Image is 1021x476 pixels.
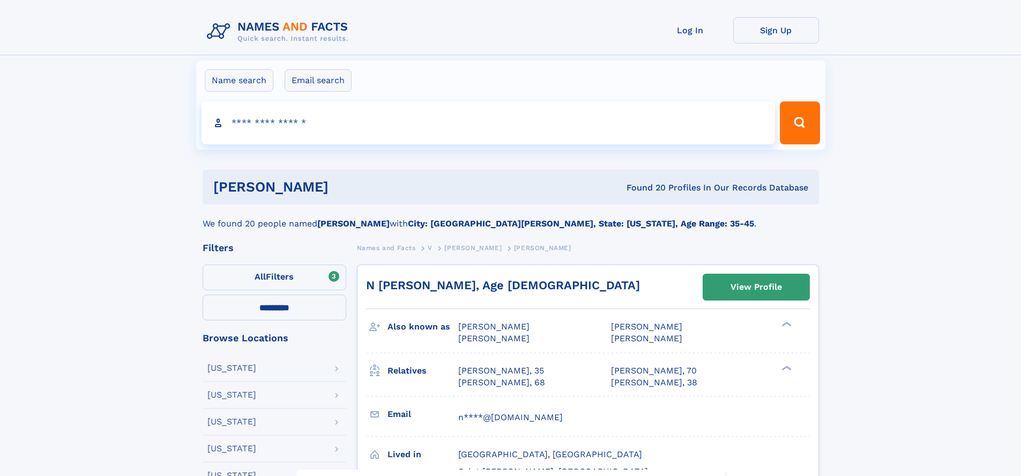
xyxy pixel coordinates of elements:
[203,243,346,253] div: Filters
[387,362,458,380] h3: Relatives
[205,69,273,92] label: Name search
[213,180,478,194] h1: [PERSON_NAME]
[387,318,458,336] h3: Also known as
[366,279,640,292] a: N [PERSON_NAME], Age [DEMOGRAPHIC_DATA]
[428,244,433,252] span: V
[733,17,819,43] a: Sign Up
[203,265,346,290] label: Filters
[387,405,458,423] h3: Email
[408,218,754,229] b: City: [GEOGRAPHIC_DATA][PERSON_NAME], State: [US_STATE], Age Range: 35-45
[207,418,256,426] div: [US_STATE]
[203,17,357,46] img: Logo Names and Facts
[444,241,502,254] a: [PERSON_NAME]
[780,101,819,144] button: Search Button
[611,377,697,389] a: [PERSON_NAME], 38
[458,333,530,343] span: [PERSON_NAME]
[478,182,808,194] div: Found 20 Profiles In Our Records Database
[255,272,266,282] span: All
[207,364,256,372] div: [US_STATE]
[428,241,433,254] a: V
[458,377,545,389] a: [PERSON_NAME], 68
[611,321,682,332] span: [PERSON_NAME]
[317,218,390,229] b: [PERSON_NAME]
[207,391,256,399] div: [US_STATE]
[458,321,530,332] span: [PERSON_NAME]
[514,244,571,252] span: [PERSON_NAME]
[203,204,819,230] div: We found 20 people named with .
[779,321,792,328] div: ❯
[444,244,502,252] span: [PERSON_NAME]
[207,444,256,453] div: [US_STATE]
[703,274,809,300] a: View Profile
[285,69,352,92] label: Email search
[611,333,682,343] span: [PERSON_NAME]
[203,333,346,343] div: Browse Locations
[357,241,416,254] a: Names and Facts
[611,365,697,377] a: [PERSON_NAME], 70
[731,275,782,299] div: View Profile
[458,365,544,377] a: [PERSON_NAME], 35
[387,445,458,464] h3: Lived in
[779,364,792,371] div: ❯
[647,17,733,43] a: Log In
[458,449,642,459] span: [GEOGRAPHIC_DATA], [GEOGRAPHIC_DATA]
[202,101,776,144] input: search input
